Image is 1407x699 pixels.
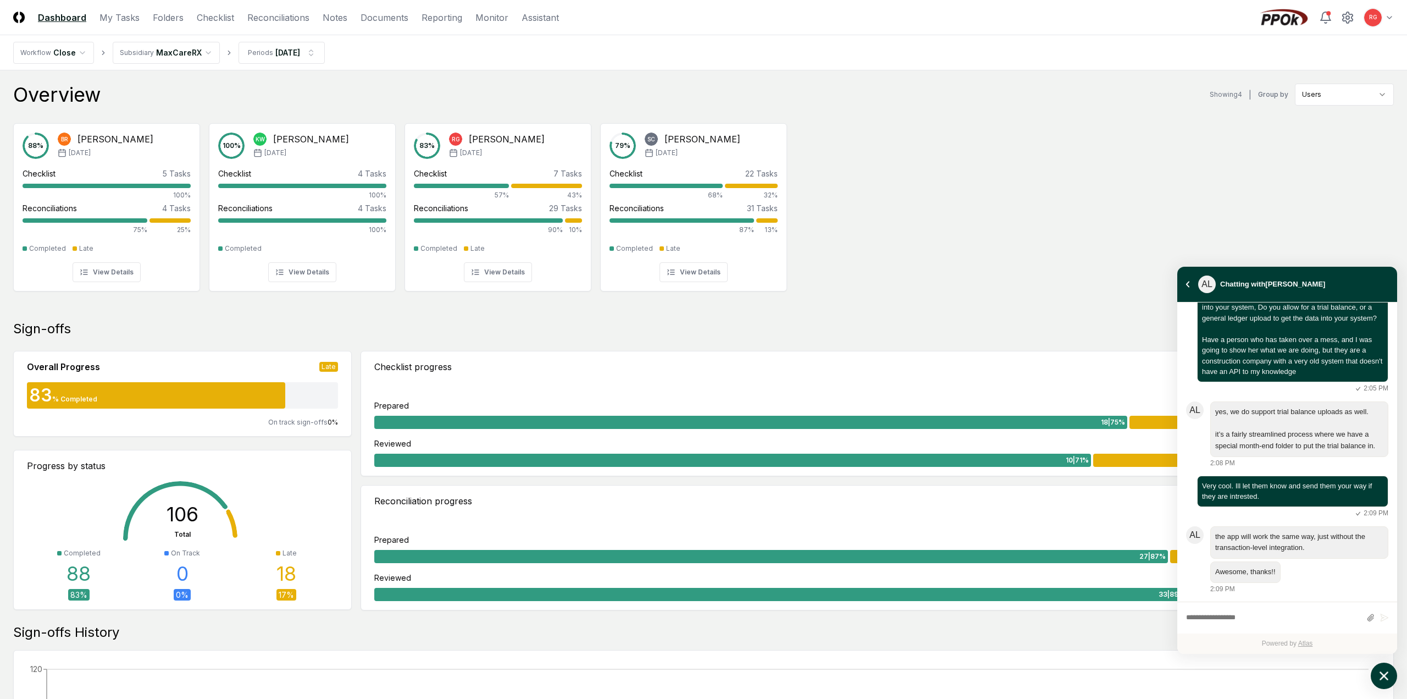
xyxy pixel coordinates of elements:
[328,418,338,426] span: 0 %
[1369,13,1377,21] span: RG
[1177,267,1397,654] div: atlas-window
[405,114,591,291] a: 83%RG[PERSON_NAME][DATE]Checklist7 Tasks57%43%Reconciliations29 Tasks90%10%CompletedLateView Details
[511,190,582,200] div: 43%
[276,563,296,585] div: 18
[660,262,728,282] button: View Details
[13,624,1394,641] div: Sign-offs History
[1177,634,1397,654] div: Powered by
[153,11,184,24] a: Folders
[610,225,754,235] div: 87%
[1210,584,1235,594] div: 2:09 PM
[1101,417,1125,427] span: 18 | 75 %
[268,262,336,282] button: View Details
[374,572,411,584] div: Reviewed
[23,225,147,235] div: 75%
[358,168,386,179] div: 4 Tasks
[149,225,191,235] div: 25%
[470,244,485,254] div: Late
[52,394,97,404] div: % Completed
[664,133,740,146] div: [PERSON_NAME]
[420,244,457,254] div: Completed
[218,190,386,200] div: 100%
[1258,9,1310,26] img: PPOk logo
[20,48,51,58] div: Workflow
[1186,401,1204,419] div: atlas-message-author-avatar
[1298,640,1313,647] a: Atlas
[197,11,234,24] a: Checklist
[610,202,664,214] div: Reconciliations
[27,387,52,404] div: 83
[1197,476,1388,507] div: atlas-message-bubble
[1159,590,1185,599] span: 33 | 89 %
[67,563,91,585] div: 88
[256,135,265,144] span: KW
[522,11,559,24] a: Assistant
[64,548,101,558] div: Completed
[1197,476,1388,519] div: Friday, August 1, 2:09 PM
[319,362,338,372] div: Late
[1186,526,1388,559] div: atlas-message
[1186,526,1204,544] div: atlas-message-author-avatar
[1182,278,1194,290] button: atlas-back-button
[414,168,447,179] div: Checklist
[414,225,563,235] div: 90%
[361,485,1394,610] a: Reconciliation progressCompletedOn TrackLatePrepared31 Items27|87%4|13%Reviewed37 Items33|89%4|11...
[1353,383,1388,394] div: 2:05 PM
[1249,89,1251,101] div: |
[23,190,191,200] div: 100%
[69,148,91,158] span: [DATE]
[248,48,273,58] div: Periods
[374,494,472,508] div: Reconciliation progress
[264,148,286,158] span: [DATE]
[1210,401,1388,468] div: Friday, August 1, 2:08 PM
[120,48,154,58] div: Subsidiary
[73,262,141,282] button: View Details
[23,202,77,214] div: Reconciliations
[1177,302,1397,654] div: atlas-ticket
[218,202,273,214] div: Reconciliations
[1202,481,1383,502] div: atlas-message-text
[422,11,462,24] a: Reporting
[1210,401,1388,457] div: atlas-message-bubble
[218,225,386,235] div: 100%
[464,262,532,282] button: View Details
[225,244,262,254] div: Completed
[323,11,347,24] a: Notes
[1215,566,1276,578] div: atlas-message-text
[1066,455,1089,465] span: 10 | 71 %
[616,244,653,254] div: Completed
[1210,458,1235,468] div: 2:08 PM
[77,133,153,146] div: [PERSON_NAME]
[475,11,508,24] a: Monitor
[553,168,582,179] div: 7 Tasks
[61,135,68,144] span: BR
[13,12,25,23] img: Logo
[162,202,191,214] div: 4 Tasks
[13,84,101,106] div: Overview
[1363,8,1383,27] button: RG
[1366,613,1375,623] button: Attach files by clicking or dropping files here
[610,168,642,179] div: Checklist
[273,133,349,146] div: [PERSON_NAME]
[374,400,409,411] div: Prepared
[1215,406,1383,452] div: atlas-message-text
[647,135,655,144] span: SC
[414,202,468,214] div: Reconciliations
[1186,476,1388,519] div: atlas-message
[38,11,86,24] a: Dashboard
[1139,552,1166,562] span: 27 | 87 %
[1210,562,1388,594] div: Friday, August 1, 2:09 PM
[1186,608,1388,628] div: atlas-composer
[1210,562,1281,583] div: atlas-message-bubble
[1215,531,1383,554] div: atlas-message-text
[1197,287,1388,394] div: Friday, August 1, 2:05 PM
[1353,508,1388,519] div: 2:09 PM
[282,548,297,558] div: Late
[1215,531,1383,554] div: the app will work the same way, just without the transaction-level integration.
[469,133,545,146] div: [PERSON_NAME]
[268,418,328,426] span: On track sign-offs
[275,47,300,58] div: [DATE]
[1210,526,1388,559] div: Friday, August 1, 2:09 PM
[1258,91,1288,98] label: Group by
[666,244,680,254] div: Late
